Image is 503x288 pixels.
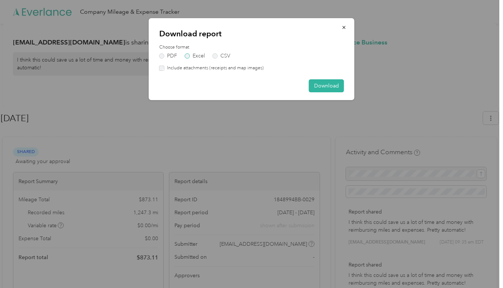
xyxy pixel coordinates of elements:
button: Download [309,79,344,92]
label: CSV [213,53,230,59]
label: Excel [185,53,205,59]
p: Download report [159,29,344,39]
label: Include attachments (receipts and map images) [164,65,264,72]
label: PDF [159,53,177,59]
label: Choose format [159,44,344,51]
